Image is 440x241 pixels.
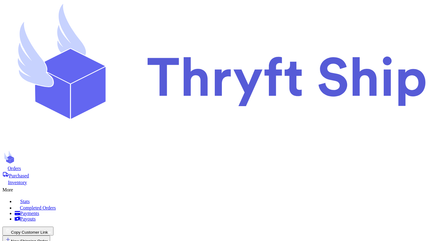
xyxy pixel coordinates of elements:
[15,204,438,211] a: Completed Orders
[2,185,438,193] div: More
[15,211,438,216] a: Payments
[2,227,53,235] button: Copy Customer Link
[2,171,438,179] a: Purchased
[15,198,438,204] a: Stats
[15,216,438,222] a: Payouts
[2,179,438,185] a: Inventory
[2,165,438,171] a: Orders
